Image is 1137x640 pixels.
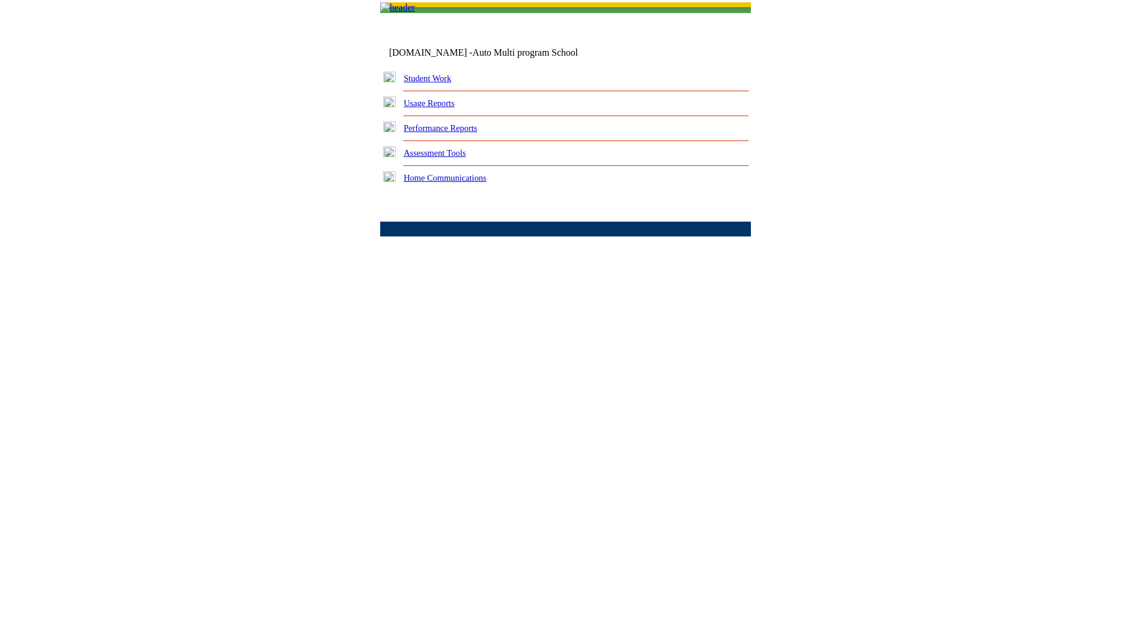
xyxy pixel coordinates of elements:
[473,47,578,57] nobr: Auto Multi program School
[404,73,451,83] a: Student Work
[404,173,487,183] a: Home Communications
[383,121,396,132] img: plus.gif
[383,171,396,182] img: plus.gif
[404,148,466,158] a: Assessment Tools
[404,123,477,133] a: Performance Reports
[380,2,415,13] img: header
[383,72,396,82] img: plus.gif
[404,98,455,108] a: Usage Reports
[383,146,396,157] img: plus.gif
[389,47,607,58] td: [DOMAIN_NAME] -
[383,97,396,107] img: plus.gif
